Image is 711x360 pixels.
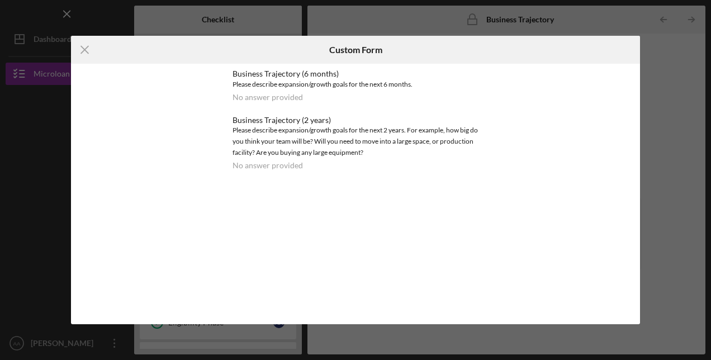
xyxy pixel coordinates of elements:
[233,79,478,90] div: Please describe expansion/growth goals for the next 6 months.
[233,125,478,158] div: Please describe expansion/growth goals for the next 2 years. For example, how big do you think yo...
[233,93,303,102] div: No answer provided
[329,45,382,55] h6: Custom Form
[233,116,478,125] div: Business Trajectory (2 years)
[233,69,478,78] div: Business Trajectory (6 months)
[233,161,303,170] div: No answer provided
